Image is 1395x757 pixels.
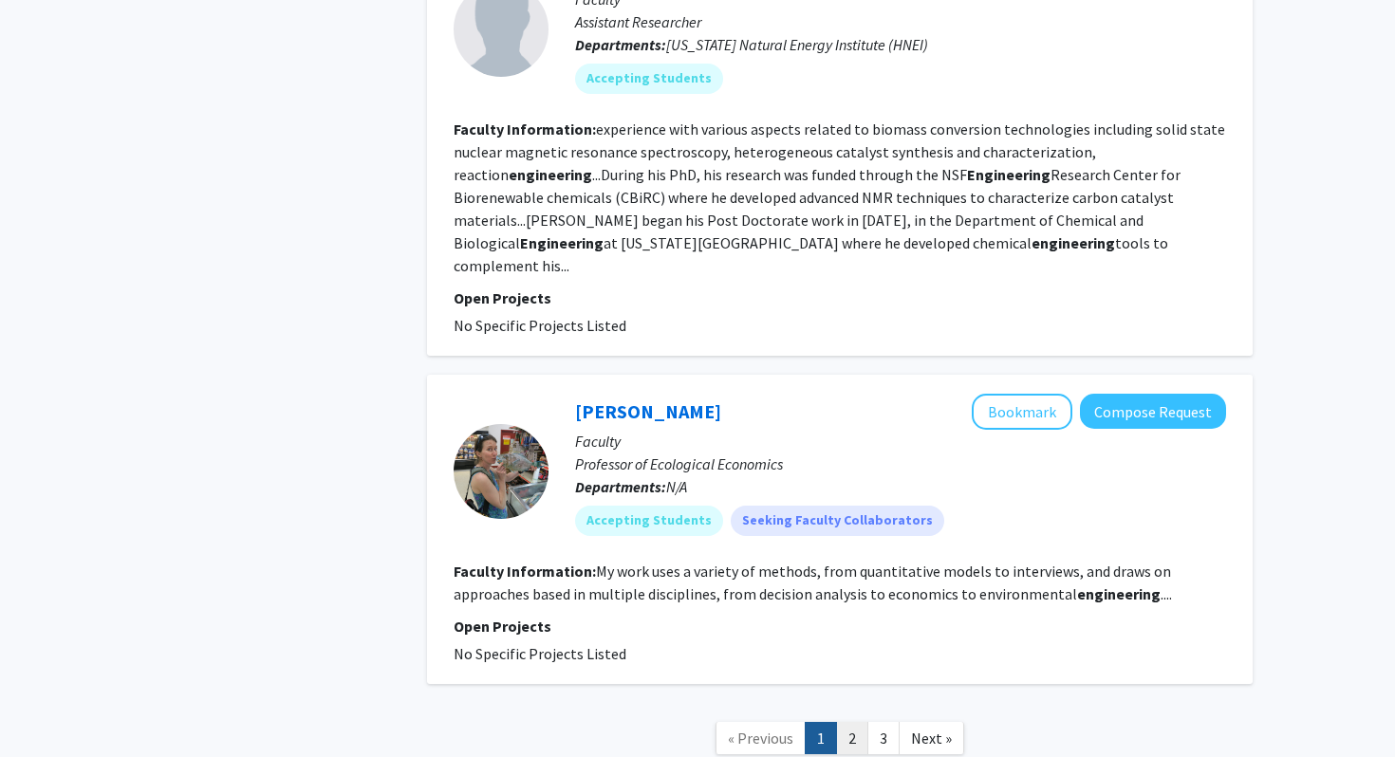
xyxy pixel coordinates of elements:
b: Faculty Information: [454,562,596,581]
button: Add Kirsten Oleson to Bookmarks [972,394,1072,430]
b: engineering [509,165,592,184]
mat-chip: Accepting Students [575,64,723,94]
b: Departments: [575,477,666,496]
b: engineering [1077,584,1161,603]
span: No Specific Projects Listed [454,316,626,335]
fg-read-more: experience with various aspects related to biomass conversion technologies including solid state ... [454,120,1225,275]
a: 3 [867,722,900,755]
b: Departments: [575,35,666,54]
span: [US_STATE] Natural Energy Institute (HNEI) [666,35,928,54]
a: 1 [805,722,837,755]
mat-chip: Seeking Faculty Collaborators [731,506,944,536]
span: Next » [911,729,952,748]
a: 2 [836,722,868,755]
p: Open Projects [454,615,1226,637]
p: Professor of Ecological Economics [575,452,1226,475]
a: Previous Page [716,722,806,755]
span: No Specific Projects Listed [454,644,626,663]
a: [PERSON_NAME] [575,399,721,423]
b: engineering [1032,233,1115,252]
p: Open Projects [454,286,1226,309]
fg-read-more: My work uses a variety of methods, from quantitative models to interviews, and draws on approache... [454,562,1172,603]
b: Engineering [967,165,1051,184]
span: « Previous [728,729,793,748]
a: Next [899,722,964,755]
b: Faculty Information: [454,120,596,138]
button: Compose Request to Kirsten Oleson [1080,394,1226,429]
iframe: Chat [14,672,81,743]
span: N/A [666,477,687,496]
p: Faculty [575,430,1226,452]
mat-chip: Accepting Students [575,506,723,536]
p: Assistant Researcher [575,10,1226,33]
b: Engineering [520,233,604,252]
